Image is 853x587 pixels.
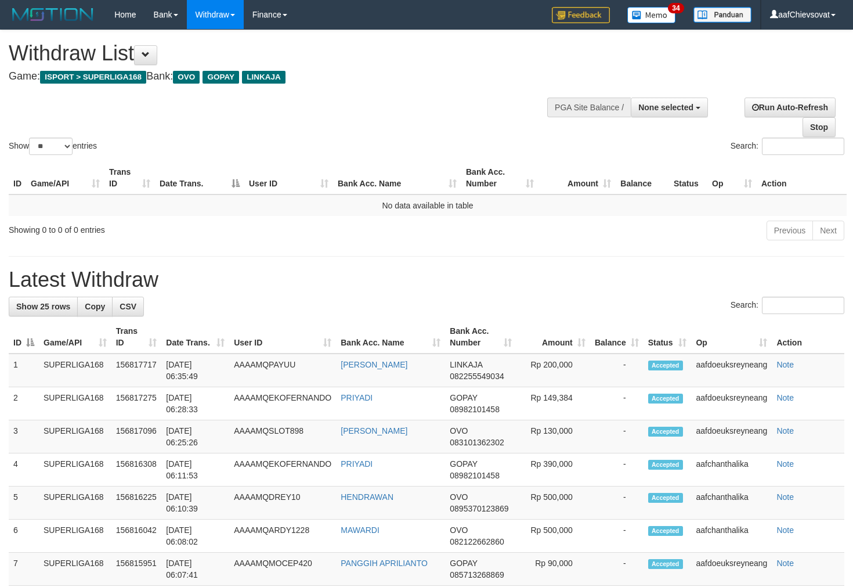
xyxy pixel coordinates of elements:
[731,138,844,155] label: Search:
[9,354,39,387] td: 1
[691,520,772,553] td: aafchanthalika
[111,553,162,586] td: 156815951
[161,487,229,520] td: [DATE] 06:10:39
[85,302,105,311] span: Copy
[450,537,504,546] span: Copy 082122662860 to clipboard
[450,504,508,513] span: Copy 0895370123869 to clipboard
[648,559,683,569] span: Accepted
[450,438,504,447] span: Copy 083101362302 to clipboard
[229,553,336,586] td: AAAAMQMOCEP420
[762,138,844,155] input: Search:
[161,320,229,354] th: Date Trans.: activate to sort column ascending
[111,520,162,553] td: 156816042
[155,161,244,195] th: Date Trans.: activate to sort column descending
[648,493,683,503] span: Accepted
[39,487,111,520] td: SUPERLIGA168
[333,161,461,195] th: Bank Acc. Name: activate to sort column ascending
[39,453,111,487] td: SUPERLIGA168
[111,420,162,453] td: 156817096
[16,302,70,311] span: Show 25 rows
[776,393,794,402] a: Note
[450,459,477,469] span: GOPAY
[648,394,683,404] span: Accepted
[803,117,836,137] a: Stop
[341,525,379,535] a: MAWARDI
[112,297,144,316] a: CSV
[516,387,590,420] td: Rp 149,384
[39,387,111,420] td: SUPERLIGA168
[767,221,813,240] a: Previous
[516,420,590,453] td: Rp 130,000
[111,320,162,354] th: Trans ID: activate to sort column ascending
[161,387,229,420] td: [DATE] 06:28:33
[111,354,162,387] td: 156817717
[450,559,477,568] span: GOPAY
[9,42,557,65] h1: Withdraw List
[229,354,336,387] td: AAAAMQPAYUU
[461,161,538,195] th: Bank Acc. Number: activate to sort column ascending
[693,7,751,23] img: panduan.png
[40,71,146,84] span: ISPORT > SUPERLIGA168
[516,453,590,487] td: Rp 390,000
[341,393,373,402] a: PRIYADI
[538,161,616,195] th: Amount: activate to sort column ascending
[668,3,684,13] span: 34
[161,453,229,487] td: [DATE] 06:11:53
[229,487,336,520] td: AAAAMQDREY10
[341,426,407,435] a: [PERSON_NAME]
[590,420,644,453] td: -
[631,98,708,117] button: None selected
[707,161,757,195] th: Op: activate to sort column ascending
[691,487,772,520] td: aafchanthalika
[776,459,794,469] a: Note
[229,453,336,487] td: AAAAMQEKOFERNANDO
[516,320,590,354] th: Amount: activate to sort column ascending
[744,98,836,117] a: Run Auto-Refresh
[161,354,229,387] td: [DATE] 06:35:49
[9,71,557,82] h4: Game: Bank:
[9,297,78,316] a: Show 25 rows
[104,161,155,195] th: Trans ID: activate to sort column ascending
[516,520,590,553] td: Rp 500,000
[39,354,111,387] td: SUPERLIGA168
[161,420,229,453] td: [DATE] 06:25:26
[772,320,844,354] th: Action
[669,161,707,195] th: Status
[776,525,794,535] a: Note
[776,559,794,568] a: Note
[450,570,504,579] span: Copy 085713268869 to clipboard
[776,492,794,502] a: Note
[644,320,692,354] th: Status: activate to sort column ascending
[29,138,73,155] select: Showentries
[341,559,428,568] a: PANGGIH APRILIANTO
[590,453,644,487] td: -
[229,420,336,453] td: AAAAMQSLOT898
[39,420,111,453] td: SUPERLIGA168
[590,354,644,387] td: -
[9,520,39,553] td: 6
[9,420,39,453] td: 3
[450,360,482,369] span: LINKAJA
[627,7,676,23] img: Button%20Memo.svg
[173,71,200,84] span: OVO
[9,161,26,195] th: ID
[648,526,683,536] span: Accepted
[341,360,407,369] a: [PERSON_NAME]
[731,297,844,314] label: Search:
[341,459,373,469] a: PRIYADI
[111,453,162,487] td: 156816308
[590,553,644,586] td: -
[229,520,336,553] td: AAAAMQARDY1228
[9,553,39,586] td: 7
[445,320,516,354] th: Bank Acc. Number: activate to sort column ascending
[691,420,772,453] td: aafdoeuksreyneang
[691,387,772,420] td: aafdoeuksreyneang
[26,161,104,195] th: Game/API: activate to sort column ascending
[111,487,162,520] td: 156816225
[516,354,590,387] td: Rp 200,000
[590,387,644,420] td: -
[111,387,162,420] td: 156817275
[161,553,229,586] td: [DATE] 06:07:41
[590,487,644,520] td: -
[648,361,683,370] span: Accepted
